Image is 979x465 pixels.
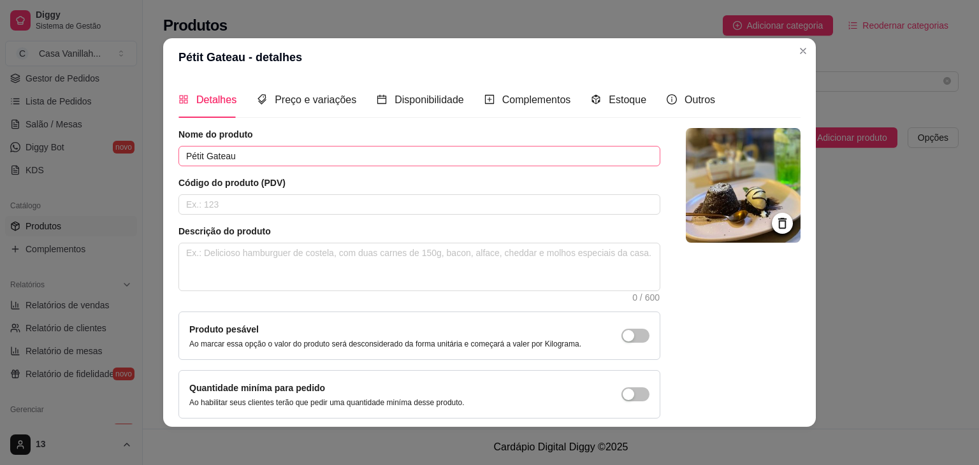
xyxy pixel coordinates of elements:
span: Detalhes [196,94,236,105]
span: plus-square [484,94,495,104]
span: info-circle [667,94,677,104]
span: Outros [685,94,715,105]
span: Disponibilidade [395,94,464,105]
span: Estoque [609,94,646,105]
button: Close [793,41,813,61]
article: Descrição do produto [178,225,660,238]
label: Produto pesável [189,324,259,334]
img: logo da loja [686,128,801,243]
input: Ex.: Hamburguer de costela [178,146,660,166]
span: Preço e variações [275,94,356,105]
span: Complementos [502,94,571,105]
header: Pétit Gateau - detalhes [163,38,816,76]
article: Código do produto (PDV) [178,176,660,189]
span: tags [257,94,267,104]
span: calendar [377,94,387,104]
article: Nome do produto [178,128,660,141]
input: Ex.: 123 [178,194,660,215]
label: Quantidade miníma para pedido [189,383,325,393]
p: Ao marcar essa opção o valor do produto será desconsiderado da forma unitária e começará a valer ... [189,339,581,349]
span: code-sandbox [591,94,601,104]
span: appstore [178,94,189,104]
p: Ao habilitar seus clientes terão que pedir uma quantidade miníma desse produto. [189,397,465,408]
